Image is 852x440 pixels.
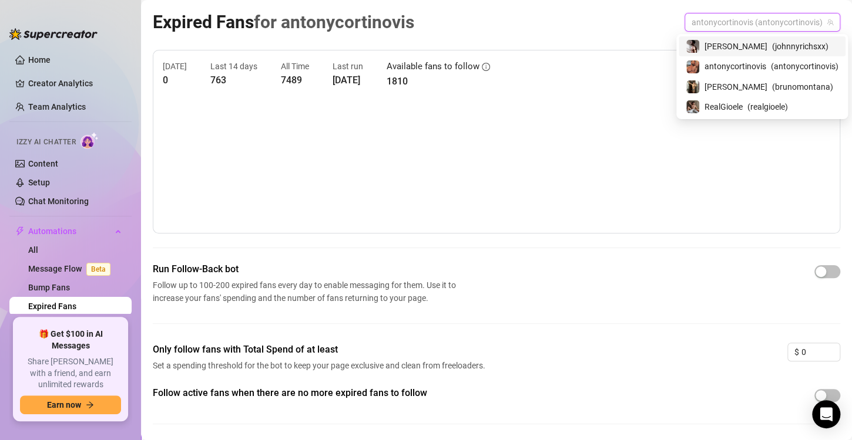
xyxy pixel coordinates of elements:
span: Follow active fans when there are no more expired fans to follow [153,386,489,400]
span: team [827,19,834,26]
article: Last 14 days [210,60,257,73]
span: for antonycortinovis [254,12,414,32]
span: ( antonycortinovis ) [771,60,838,73]
span: ( realgioele ) [747,100,788,113]
span: Only follow fans with Total Spend of at least [153,343,489,357]
a: Expired Fans [28,302,76,311]
article: Expired Fans [153,8,414,36]
article: Last run [333,60,363,73]
article: All Time [281,60,309,73]
article: Available fans to follow [387,60,479,74]
a: Message FlowBeta [28,264,115,273]
a: All [28,245,38,255]
span: arrow-right [86,401,94,409]
span: RealGioele [705,100,743,113]
a: Home [28,55,51,65]
span: Run Follow-Back bot [153,262,461,276]
span: [PERSON_NAME] [705,80,767,93]
span: [PERSON_NAME] [705,40,767,53]
div: Open Intercom Messenger [812,400,840,428]
article: 0 [163,73,187,87]
article: 1810 [387,74,490,89]
input: 0.00 [801,343,840,361]
img: logo-BBDzfeDw.svg [9,28,98,40]
span: Automations [28,222,112,241]
img: Johnnyrichs [686,40,699,53]
button: Earn nowarrow-right [20,395,121,414]
span: Izzy AI Chatter [16,137,76,148]
span: Set a spending threshold for the bot to keep your page exclusive and clean from freeloaders. [153,359,489,372]
span: Share [PERSON_NAME] with a friend, and earn unlimited rewards [20,356,121,391]
span: ( brunomontana ) [772,80,833,93]
img: RealGioele [686,100,699,113]
article: [DATE] [163,60,187,73]
span: antonycortinovis [705,60,766,73]
span: Earn now [47,400,81,409]
article: 763 [210,73,257,87]
span: ( johnnyrichsxx ) [772,40,828,53]
span: thunderbolt [15,226,25,236]
span: Follow up to 100-200 expired fans every day to enable messaging for them. Use it to increase your... [153,279,461,304]
span: Beta [86,263,110,276]
a: Chat Monitoring [28,197,89,206]
article: [DATE] [333,73,363,87]
a: Creator Analytics [28,74,122,93]
img: antonycortinovis [686,60,699,73]
img: Bruno [686,80,699,93]
a: Content [28,159,58,168]
article: 7489 [281,73,309,87]
img: AI Chatter [80,132,99,149]
a: Team Analytics [28,102,86,111]
span: info-circle [482,63,490,71]
span: antonycortinovis (antonycortinovis) [692,13,833,31]
a: Setup [28,178,50,187]
span: 🎁 Get $100 in AI Messages [20,329,121,351]
a: Bump Fans [28,283,70,292]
